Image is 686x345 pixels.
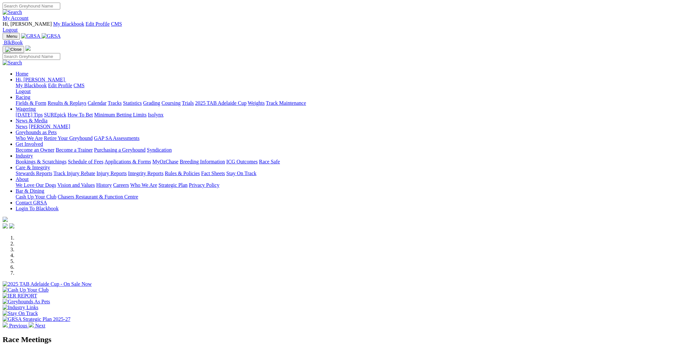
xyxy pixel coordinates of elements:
img: chevron-right-pager-white.svg [29,322,34,327]
img: GRSA Strategic Plan 2025-27 [3,316,70,322]
a: My Blackbook [16,83,47,88]
a: Applications & Forms [105,159,151,164]
img: logo-grsa-white.png [25,46,31,51]
a: News [16,124,27,129]
a: Stay On Track [226,171,256,176]
a: Calendar [88,100,106,106]
a: Isolynx [148,112,163,117]
img: GRSA [42,33,61,39]
a: CMS [111,21,122,27]
a: Get Involved [16,141,43,147]
a: News & Media [16,118,48,123]
a: Track Maintenance [266,100,306,106]
a: Bookings & Scratchings [16,159,66,164]
a: ICG Outcomes [226,159,258,164]
a: Syndication [147,147,172,153]
a: Breeding Information [180,159,225,164]
button: Toggle navigation [3,33,20,40]
a: Edit Profile [48,83,72,88]
a: Become an Owner [16,147,54,153]
a: Injury Reports [96,171,127,176]
a: Greyhounds as Pets [16,130,57,135]
a: Care & Integrity [16,165,50,170]
img: IER REPORT [3,293,37,299]
a: Fields & Form [16,100,46,106]
img: Search [3,9,22,15]
a: Vision and Values [57,182,95,188]
a: Contact GRSA [16,200,47,205]
div: About [16,182,683,188]
a: Next [29,323,45,328]
a: History [96,182,112,188]
img: logo-grsa-white.png [3,217,8,222]
a: Home [16,71,28,76]
a: Cash Up Your Club [16,194,56,200]
a: Results & Replays [48,100,86,106]
input: Search [3,53,60,60]
div: Care & Integrity [16,171,683,176]
a: GAP SA Assessments [94,135,140,141]
span: BlkBook [4,40,23,45]
img: chevron-left-pager-white.svg [3,322,8,327]
div: News & Media [16,124,683,130]
img: Stay On Track [3,310,38,316]
a: My Account [3,15,29,21]
div: Greyhounds as Pets [16,135,683,141]
a: BlkBook [3,40,23,45]
div: Get Involved [16,147,683,153]
a: Bar & Dining [16,188,44,194]
span: Menu [7,34,17,39]
a: Chasers Restaurant & Function Centre [58,194,138,200]
a: Track Injury Rebate [53,171,95,176]
img: Industry Links [3,305,38,310]
a: Minimum Betting Limits [94,112,147,117]
div: Bar & Dining [16,194,683,200]
a: Fact Sheets [201,171,225,176]
a: Rules & Policies [165,171,200,176]
a: Retire Your Greyhound [44,135,93,141]
a: [PERSON_NAME] [29,124,70,129]
div: Wagering [16,112,683,118]
a: SUREpick [44,112,66,117]
a: [DATE] Tips [16,112,43,117]
a: My Blackbook [53,21,84,27]
a: How To Bet [68,112,93,117]
a: Careers [113,182,129,188]
a: Purchasing a Greyhound [94,147,146,153]
input: Search [3,3,60,9]
a: Previous [3,323,29,328]
a: Grading [143,100,160,106]
a: Who We Are [16,135,43,141]
a: Trials [182,100,194,106]
img: Search [3,60,22,66]
a: Tracks [108,100,122,106]
span: Next [35,323,45,328]
h2: Race Meetings [3,335,683,344]
img: GRSA [21,33,40,39]
div: Racing [16,100,683,106]
a: Statistics [123,100,142,106]
div: My Account [3,21,683,33]
a: Racing [16,94,30,100]
a: We Love Our Dogs [16,182,56,188]
a: Logout [16,89,31,94]
a: Coursing [161,100,181,106]
a: Logout [3,27,18,33]
button: Toggle navigation [3,46,24,53]
img: facebook.svg [3,223,8,228]
div: Hi, [PERSON_NAME] [16,83,683,94]
a: Stewards Reports [16,171,52,176]
a: Hi, [PERSON_NAME] [16,77,66,82]
a: About [16,176,29,182]
a: Strategic Plan [159,182,188,188]
a: Industry [16,153,33,159]
img: Cash Up Your Club [3,287,49,293]
a: Weights [248,100,265,106]
div: Industry [16,159,683,165]
a: Schedule of Fees [68,159,103,164]
a: Edit Profile [86,21,110,27]
a: Integrity Reports [128,171,163,176]
a: Become a Trainer [56,147,93,153]
a: Wagering [16,106,36,112]
a: CMS [74,83,85,88]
